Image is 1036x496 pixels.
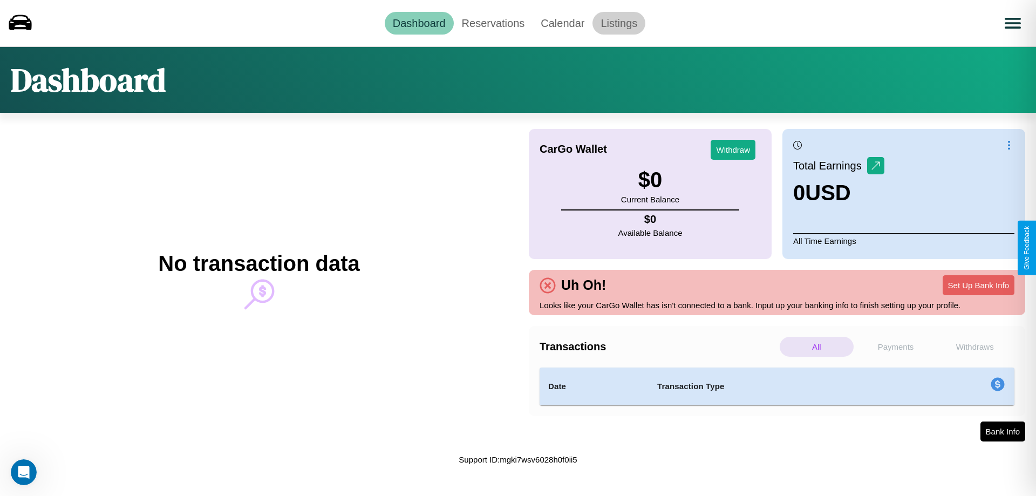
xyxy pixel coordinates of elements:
h4: Date [548,380,640,393]
h4: Transactions [540,341,777,353]
button: Set Up Bank Info [943,275,1014,295]
p: Support ID: mgki7wsv6028h0f0ii5 [459,452,577,467]
h4: Transaction Type [657,380,902,393]
p: Available Balance [618,226,683,240]
p: All [780,337,854,357]
a: Calendar [533,12,592,35]
h4: CarGo Wallet [540,143,607,155]
p: Looks like your CarGo Wallet has isn't connected to a bank. Input up your banking info to finish ... [540,298,1014,312]
p: Current Balance [621,192,679,207]
p: All Time Earnings [793,233,1014,248]
p: Total Earnings [793,156,867,175]
h4: Uh Oh! [556,277,611,293]
h3: 0 USD [793,181,884,205]
button: Withdraw [711,140,755,160]
button: Bank Info [980,422,1025,441]
p: Withdraws [938,337,1012,357]
h1: Dashboard [11,58,166,102]
table: simple table [540,368,1014,405]
a: Reservations [454,12,533,35]
button: Open menu [998,8,1028,38]
h4: $ 0 [618,213,683,226]
a: Dashboard [385,12,454,35]
div: Give Feedback [1023,226,1031,270]
iframe: Intercom live chat [11,459,37,485]
h3: $ 0 [621,168,679,192]
a: Listings [592,12,645,35]
h2: No transaction data [158,252,359,276]
p: Payments [859,337,933,357]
